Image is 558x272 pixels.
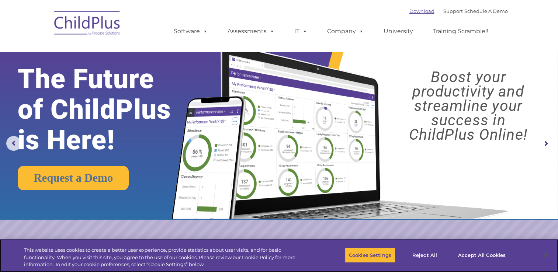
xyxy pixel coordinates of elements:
[103,49,125,54] span: Last name
[18,64,196,156] rs-layer: The Future of ChildPlus is Here!
[385,70,551,142] rs-layer: Boost your productivity and streamline your success in ChildPlus Online!
[103,79,134,84] span: Phone number
[409,8,434,14] a: Download
[18,166,129,190] a: Request a Demo
[287,24,315,39] a: IT
[538,247,554,263] button: Close
[166,24,215,39] a: Software
[376,24,420,39] a: University
[464,8,508,14] a: Schedule A Demo
[454,247,510,263] button: Accept All Cookies
[24,247,307,268] div: This website uses cookies to create a better user experience, provide statistics about user visit...
[320,24,371,39] a: Company
[409,8,508,14] font: |
[345,247,395,263] button: Cookies Settings
[443,8,463,14] a: Support
[51,6,124,43] img: ChildPlus by Procare Solutions
[220,24,282,39] a: Assessments
[425,24,496,39] a: Training Scramble!!
[402,247,448,263] button: Reject All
